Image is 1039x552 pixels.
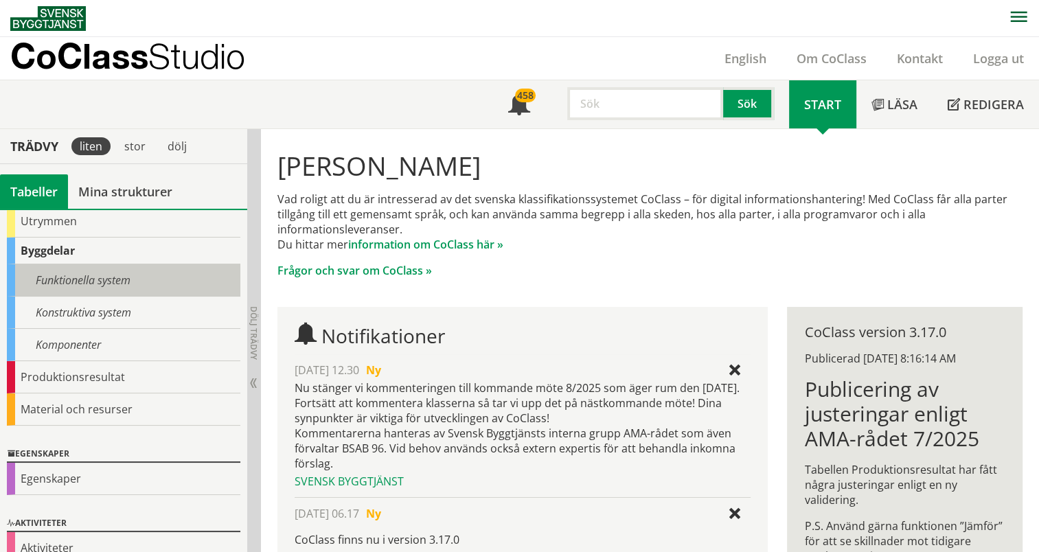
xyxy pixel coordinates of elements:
div: Funktionella system [7,264,240,297]
p: CoClass [10,48,245,64]
p: CoClass finns nu i version 3.17.0 [295,532,751,547]
span: Dölj trädvy [248,306,260,360]
span: Start [804,96,841,113]
div: Konstruktiva system [7,297,240,329]
a: Om CoClass [781,50,882,67]
a: Redigera [933,80,1039,128]
div: Material och resurser [7,393,240,426]
div: 458 [515,89,536,102]
span: Ny [366,506,381,521]
a: 458 [493,80,545,128]
h1: Publicering av justeringar enligt AMA-rådet 7/2025 [805,377,1005,451]
img: Svensk Byggtjänst [10,6,86,31]
div: Egenskaper [7,463,240,495]
a: Start [789,80,856,128]
p: Vad roligt att du är intresserad av det svenska klassifikationssystemet CoClass – för digital inf... [277,192,1023,252]
a: Läsa [856,80,933,128]
span: Ny [366,363,381,378]
span: [DATE] 12.30 [295,363,359,378]
p: Tabellen Produktionsresultat har fått några justeringar enligt en ny validering. [805,462,1005,507]
div: Publicerad [DATE] 8:16:14 AM [805,351,1005,366]
span: Läsa [887,96,917,113]
h1: [PERSON_NAME] [277,150,1023,181]
input: Sök [567,87,723,120]
a: Mina strukturer [68,174,183,209]
button: Sök [723,87,774,120]
a: Frågor och svar om CoClass » [277,263,432,278]
a: Logga ut [958,50,1039,67]
div: Komponenter [7,329,240,361]
div: Byggdelar [7,238,240,264]
div: Trädvy [3,139,66,154]
div: Svensk Byggtjänst [295,474,751,489]
span: Notifikationer [321,323,445,349]
a: information om CoClass här » [348,237,503,252]
div: Egenskaper [7,446,240,463]
div: liten [71,137,111,155]
span: Studio [148,36,245,76]
div: stor [116,137,154,155]
div: dölj [159,137,195,155]
div: Produktionsresultat [7,361,240,393]
div: Nu stänger vi kommenteringen till kommande möte 8/2025 som äger rum den [DATE]. Fortsätt att komm... [295,380,751,471]
a: Kontakt [882,50,958,67]
div: Utrymmen [7,205,240,238]
a: English [709,50,781,67]
span: Redigera [963,96,1024,113]
span: [DATE] 06.17 [295,506,359,521]
div: Aktiviteter [7,516,240,532]
a: CoClassStudio [10,37,275,80]
span: Notifikationer [508,95,530,117]
div: CoClass version 3.17.0 [805,325,1005,340]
